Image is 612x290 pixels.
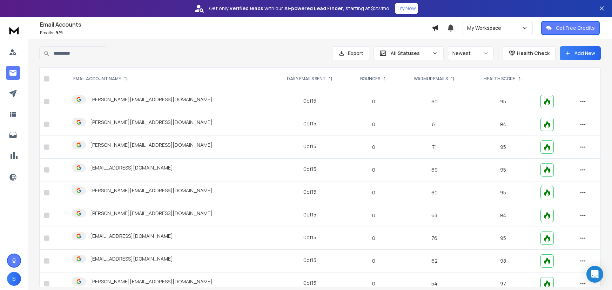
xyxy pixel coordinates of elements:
div: 0 of 15 [303,279,316,286]
strong: verified leads [230,5,263,12]
p: 0 [352,144,395,151]
p: Health Check [517,50,550,57]
button: Newest [448,46,493,60]
p: [PERSON_NAME][EMAIL_ADDRESS][DOMAIN_NAME] [90,278,213,285]
div: 0 of 15 [303,257,316,264]
span: 9 / 9 [55,30,63,36]
p: [EMAIL_ADDRESS][DOMAIN_NAME] [90,255,173,262]
button: S [7,272,21,286]
div: EMAIL ACCOUNT NAME [73,76,128,82]
p: [PERSON_NAME][EMAIL_ADDRESS][DOMAIN_NAME] [90,119,213,126]
td: 61 [399,113,470,136]
strong: AI-powered Lead Finder, [284,5,344,12]
img: logo [7,24,21,37]
p: My Workspace [467,25,504,32]
p: [EMAIL_ADDRESS][DOMAIN_NAME] [90,233,173,240]
p: 0 [352,235,395,242]
td: 95 [470,227,537,250]
p: Emails : [40,30,432,36]
p: 0 [352,280,395,287]
p: [PERSON_NAME][EMAIL_ADDRESS][DOMAIN_NAME] [90,96,213,103]
p: Try Now [397,5,416,12]
td: 98 [470,250,537,272]
td: 63 [399,204,470,227]
td: 71 [399,136,470,159]
p: 0 [352,189,395,196]
h1: Email Accounts [40,20,432,29]
button: Export [332,46,369,60]
p: HEALTH SCORE [484,76,515,82]
div: 0 of 15 [303,120,316,127]
td: 62 [399,250,470,272]
button: Get Free Credits [541,21,600,35]
div: 0 of 15 [303,188,316,195]
div: 0 of 15 [303,211,316,218]
button: Health Check [503,46,556,60]
td: 94 [470,204,537,227]
td: 60 [399,90,470,113]
p: Get Free Credits [556,25,595,32]
td: 69 [399,159,470,181]
button: Add New [560,46,601,60]
p: 0 [352,121,395,128]
div: 0 of 15 [303,143,316,150]
p: [PERSON_NAME][EMAIL_ADDRESS][DOMAIN_NAME] [90,141,213,149]
div: Open Intercom Messenger [586,266,603,283]
p: Get only with our starting at $22/mo [209,5,389,12]
button: Try Now [395,3,418,14]
td: 95 [470,136,537,159]
p: WARMUP EMAILS [414,76,448,82]
p: DAILY EMAILS SENT [287,76,326,82]
td: 95 [470,181,537,204]
div: 0 of 15 [303,234,316,241]
p: [EMAIL_ADDRESS][DOMAIN_NAME] [90,164,173,171]
p: 0 [352,257,395,264]
td: 76 [399,227,470,250]
td: 94 [470,113,537,136]
p: 0 [352,166,395,173]
p: 0 [352,212,395,219]
p: 0 [352,98,395,105]
td: 95 [470,90,537,113]
div: 0 of 15 [303,166,316,173]
p: All Statuses [391,50,429,57]
div: 0 of 15 [303,97,316,104]
td: 60 [399,181,470,204]
p: [PERSON_NAME][EMAIL_ADDRESS][DOMAIN_NAME] [90,187,213,194]
p: BOUNCES [360,76,380,82]
td: 95 [470,159,537,181]
p: [PERSON_NAME][EMAIL_ADDRESS][DOMAIN_NAME] [90,210,213,217]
